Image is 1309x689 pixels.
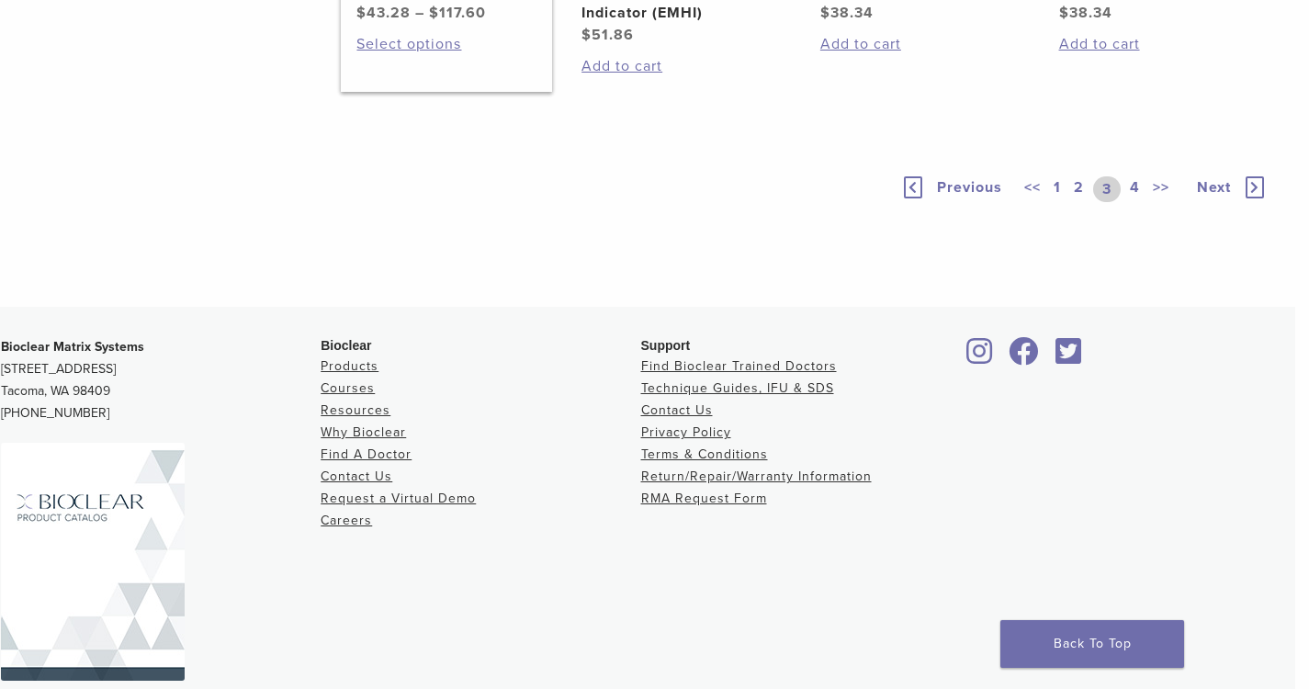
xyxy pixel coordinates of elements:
[641,338,691,353] span: Support
[1,443,185,681] img: Bioclear
[321,338,371,353] span: Bioclear
[1003,348,1045,367] a: Bioclear
[356,33,536,55] a: Select options for “Black Triangle Gauge”
[641,358,837,374] a: Find Bioclear Trained Doctors
[321,491,476,506] a: Request a Virtual Demo
[321,358,378,374] a: Products
[1093,176,1121,202] a: 3
[321,424,406,440] a: Why Bioclear
[415,4,424,22] span: –
[321,469,392,484] a: Contact Us
[429,4,439,22] span: $
[1126,176,1144,202] a: 4
[321,380,375,396] a: Courses
[1149,176,1173,202] a: >>
[321,513,372,528] a: Careers
[641,402,713,418] a: Contact Us
[820,4,874,22] bdi: 38.34
[937,178,1002,197] span: Previous
[321,446,412,462] a: Find A Doctor
[961,348,999,367] a: Bioclear
[1050,176,1065,202] a: 1
[581,26,592,44] span: $
[1059,4,1112,22] bdi: 38.34
[581,26,634,44] bdi: 51.86
[1059,4,1069,22] span: $
[641,446,768,462] a: Terms & Conditions
[820,33,999,55] a: Add to cart: “Clark Explorer (C1)”
[1000,620,1184,668] a: Back To Top
[1021,176,1044,202] a: <<
[641,469,872,484] a: Return/Repair/Warranty Information
[1,339,144,355] strong: Bioclear Matrix Systems
[1059,33,1238,55] a: Add to cart: “Sculpting Point (C2)”
[1070,176,1088,202] a: 2
[1197,178,1231,197] span: Next
[1,336,321,424] p: [STREET_ADDRESS] Tacoma, WA 98409 [PHONE_NUMBER]
[820,4,830,22] span: $
[356,4,367,22] span: $
[641,491,767,506] a: RMA Request Form
[1049,348,1088,367] a: Bioclear
[321,402,390,418] a: Resources
[641,424,731,440] a: Privacy Policy
[429,4,486,22] bdi: 117.60
[641,380,834,396] a: Technique Guides, IFU & SDS
[356,4,411,22] bdi: 43.28
[581,55,761,77] a: Add to cart: “Evolve Matrix Height Indicator (EMHI)”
